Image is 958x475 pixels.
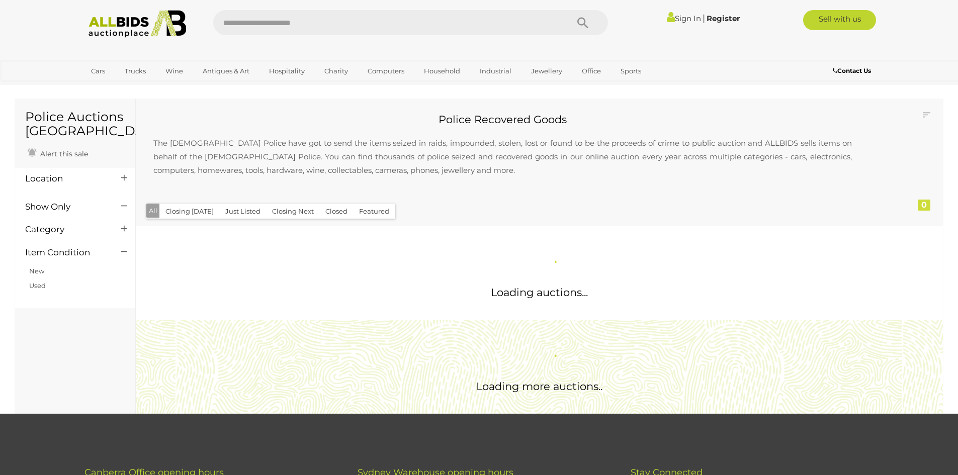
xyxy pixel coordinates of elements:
[803,10,876,30] a: Sell with us
[25,225,106,234] h4: Category
[25,110,125,138] h1: Police Auctions [GEOGRAPHIC_DATA]
[353,204,395,219] button: Featured
[118,63,152,79] a: Trucks
[146,204,160,218] button: All
[707,14,740,23] a: Register
[84,63,112,79] a: Cars
[473,63,518,79] a: Industrial
[38,149,88,158] span: Alert this sale
[143,114,862,125] h2: Police Recovered Goods
[491,286,588,299] span: Loading auctions...
[196,63,256,79] a: Antiques & Art
[558,10,608,35] button: Search
[25,202,106,212] h4: Show Only
[417,63,467,79] a: Household
[25,174,106,183] h4: Location
[525,63,569,79] a: Jewellery
[614,63,648,79] a: Sports
[159,204,220,219] button: Closing [DATE]
[143,126,862,187] p: The [DEMOGRAPHIC_DATA] Police have got to send the items seized in raids, impounded, stolen, lost...
[84,79,169,96] a: [GEOGRAPHIC_DATA]
[29,281,46,290] a: Used
[263,63,311,79] a: Hospitality
[25,248,106,257] h4: Item Condition
[266,204,320,219] button: Closing Next
[575,63,607,79] a: Office
[918,200,930,211] div: 0
[833,65,874,76] a: Contact Us
[219,204,267,219] button: Just Listed
[703,13,705,24] span: |
[29,267,44,275] a: New
[476,380,602,393] span: Loading more auctions..
[318,63,355,79] a: Charity
[319,204,354,219] button: Closed
[361,63,411,79] a: Computers
[667,14,701,23] a: Sign In
[159,63,190,79] a: Wine
[25,145,91,160] a: Alert this sale
[833,67,871,74] b: Contact Us
[83,10,192,38] img: Allbids.com.au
